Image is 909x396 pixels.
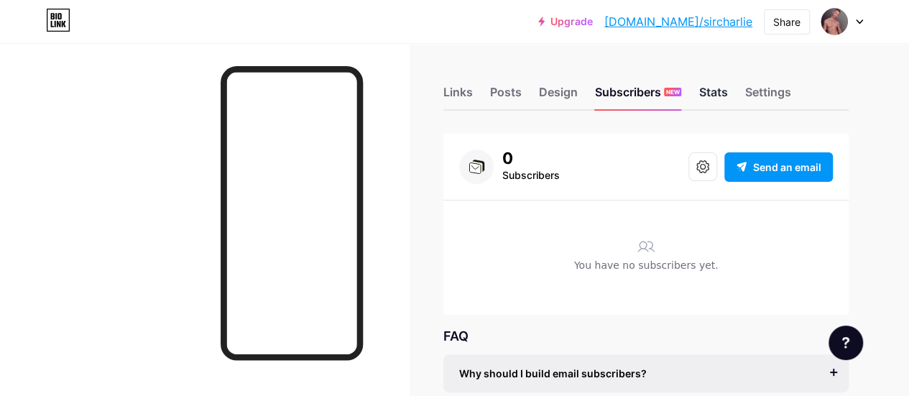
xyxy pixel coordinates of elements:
[55,85,129,94] div: Domain Overview
[37,37,158,49] div: Domain: [DOMAIN_NAME]
[744,83,790,109] div: Settings
[821,8,848,35] img: sircharlie
[595,83,681,109] div: Subscribers
[39,83,50,95] img: tab_domain_overview_orange.svg
[604,13,752,30] a: [DOMAIN_NAME]/sircharlie
[502,167,560,184] div: Subscribers
[502,149,560,167] div: 0
[23,37,34,49] img: website_grey.svg
[443,83,473,109] div: Links
[40,23,70,34] div: v 4.0.24
[443,326,849,346] div: FAQ
[753,160,821,175] span: Send an email
[490,83,522,109] div: Posts
[159,85,242,94] div: Keywords by Traffic
[538,16,593,27] a: Upgrade
[459,258,833,280] div: You have no subscribers yet.
[666,88,680,96] span: NEW
[698,83,727,109] div: Stats
[143,83,154,95] img: tab_keywords_by_traffic_grey.svg
[23,23,34,34] img: logo_orange.svg
[459,366,647,381] span: Why should I build email subscribers?
[773,14,800,29] div: Share
[539,83,578,109] div: Design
